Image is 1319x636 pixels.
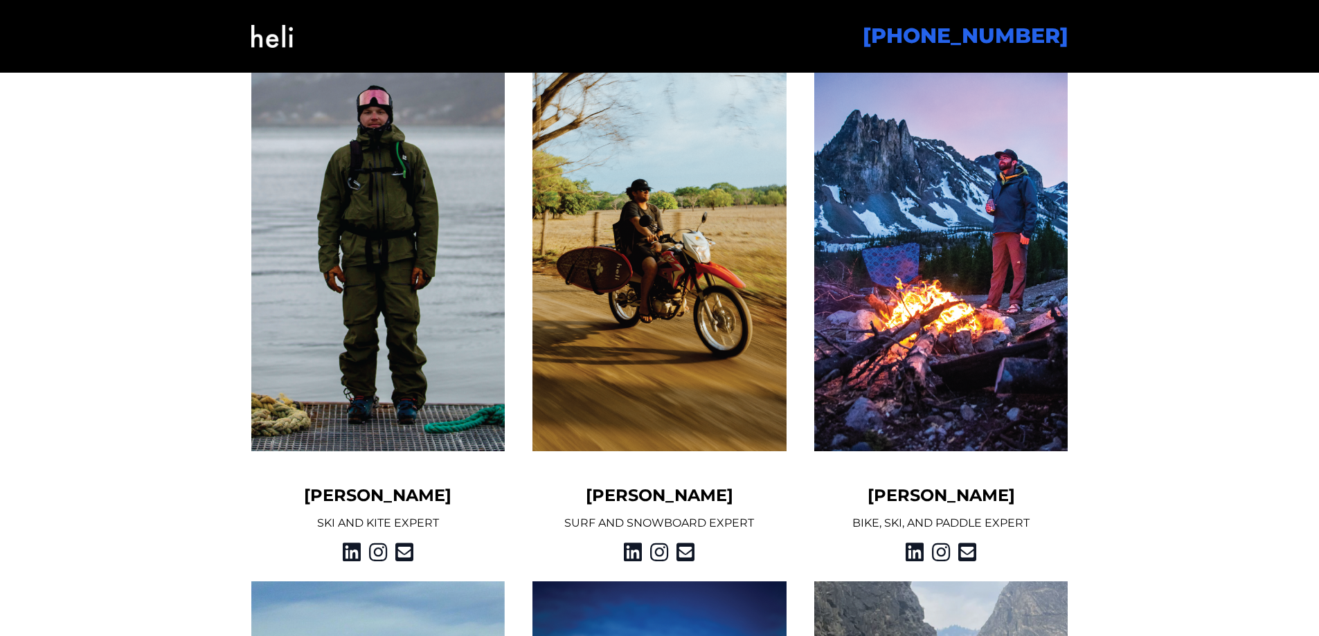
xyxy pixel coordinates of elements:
img: 13d6cf74-f48a-40e6-8f94-10ce4b21eeb3.png [814,37,1068,451]
a: [PHONE_NUMBER] [863,23,1068,48]
h5: [PERSON_NAME] [532,484,787,507]
p: BIKE, SKI, AND PADDLE EXPERT [814,515,1068,531]
img: Heli OS Logo [251,8,293,64]
h5: [PERSON_NAME] [814,484,1068,507]
h5: [PERSON_NAME] [251,484,505,507]
img: bd562c06-f8d6-4dc4-9eb3-a9cdff4cb726.png [251,37,505,451]
p: SURF AND SNOWBOARD EXPERT [532,515,787,531]
img: 1ac99d8a-ff3a-4973-9f87-5d25db865891.png [532,37,787,451]
p: SKI AND KITE EXPERT [251,515,505,531]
